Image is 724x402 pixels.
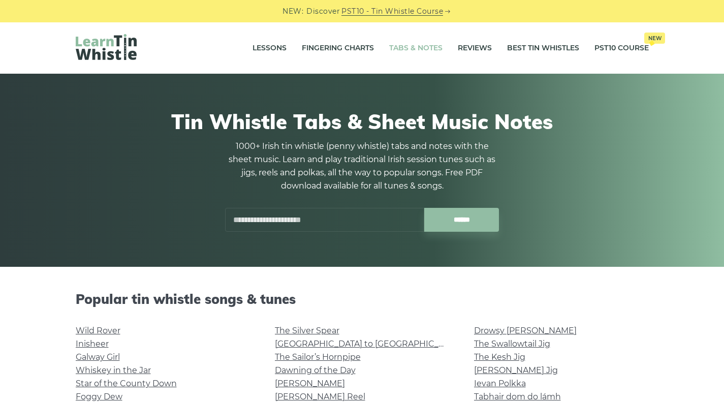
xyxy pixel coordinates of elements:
a: Inisheer [76,339,109,349]
a: [PERSON_NAME] Jig [474,365,558,375]
a: [GEOGRAPHIC_DATA] to [GEOGRAPHIC_DATA] [275,339,462,349]
a: Best Tin Whistles [507,36,579,61]
a: Galway Girl [76,352,120,362]
a: Drowsy [PERSON_NAME] [474,326,577,335]
a: [PERSON_NAME] [275,379,345,388]
a: Reviews [458,36,492,61]
h1: Tin Whistle Tabs & Sheet Music Notes [76,109,649,134]
a: Ievan Polkka [474,379,526,388]
a: Foggy Dew [76,392,122,401]
img: LearnTinWhistle.com [76,34,137,60]
p: 1000+ Irish tin whistle (penny whistle) tabs and notes with the sheet music. Learn and play tradi... [225,140,499,193]
a: [PERSON_NAME] Reel [275,392,365,401]
h2: Popular tin whistle songs & tunes [76,291,649,307]
a: PST10 CourseNew [594,36,649,61]
a: Fingering Charts [302,36,374,61]
a: The Swallowtail Jig [474,339,550,349]
a: Wild Rover [76,326,120,335]
a: Star of the County Down [76,379,177,388]
a: Tabs & Notes [389,36,443,61]
a: Tabhair dom do lámh [474,392,561,401]
a: The Silver Spear [275,326,339,335]
a: The Sailor’s Hornpipe [275,352,361,362]
a: The Kesh Jig [474,352,525,362]
a: Lessons [253,36,287,61]
a: Whiskey in the Jar [76,365,151,375]
span: New [644,33,665,44]
a: Dawning of the Day [275,365,356,375]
